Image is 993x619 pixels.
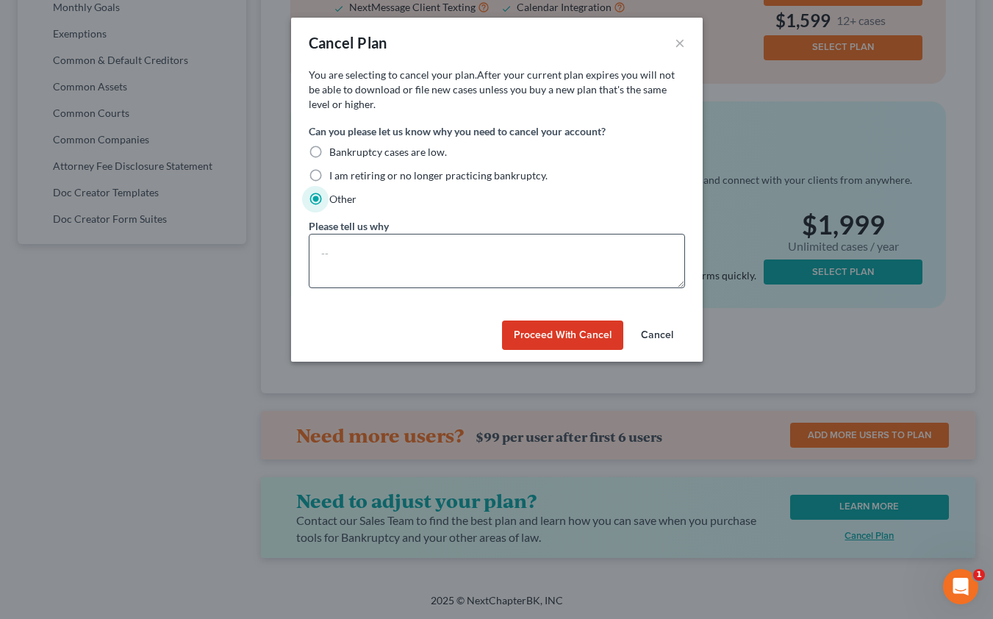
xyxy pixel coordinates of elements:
span: 1 [973,569,985,581]
button: Cancel [629,321,685,350]
iframe: Intercom live chat [943,569,978,604]
button: Proceed with Cancel [502,321,623,350]
p: You are selecting to cancel your plan. After your current plan expires you will not be able to do... [309,68,685,112]
button: × [675,34,685,51]
span: Bankruptcy cases are low. [329,146,447,158]
span: Other [329,193,356,205]
div: Cancel Plan [309,32,387,53]
span: I am retiring or no longer practicing bankruptcy. [329,169,548,182]
span: Can you please let us know why you need to cancel your account? [309,125,606,137]
span: Please tell us why [309,220,389,232]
